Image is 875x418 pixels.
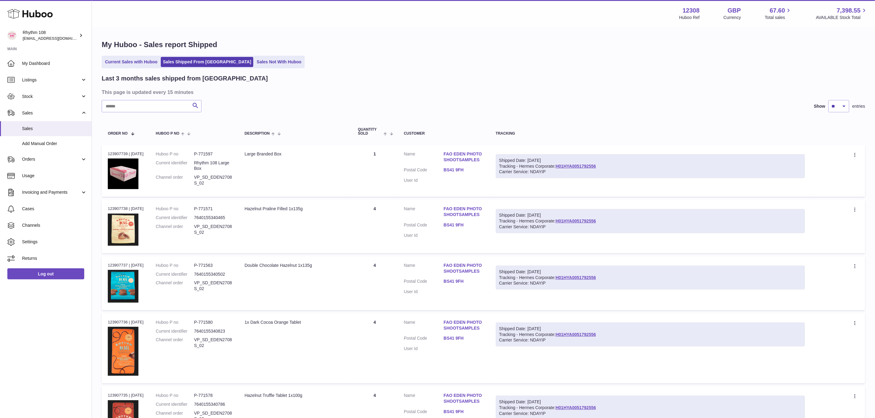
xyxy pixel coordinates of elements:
dt: Huboo P no [156,206,194,212]
span: [EMAIL_ADDRESS][DOMAIN_NAME] [23,36,90,41]
dd: VP_SD_EDEN2708S_02 [194,224,232,235]
div: Shipped Date: [DATE] [499,269,801,275]
dt: Postal Code [404,335,444,343]
div: Hazelnut Truffle Tablet 1x100g [245,393,346,398]
span: Usage [22,173,87,179]
a: FAO EDEN PHOTOSHOOTSAMPLES [444,319,484,331]
span: Sales [22,126,87,132]
td: 4 [352,313,398,383]
span: Listings [22,77,81,83]
span: Settings [22,239,87,245]
dt: Huboo P no [156,319,194,325]
div: Shipped Date: [DATE] [499,212,801,218]
div: 1x Dark Cocoa Orange Tablet [245,319,346,325]
span: Invoicing and Payments [22,189,81,195]
div: Shipped Date: [DATE] [499,326,801,332]
dt: User Id [404,177,444,183]
dt: Current identifier [156,328,194,334]
span: Cases [22,206,87,212]
a: H01HYA0051792556 [556,275,596,280]
a: Sales Shipped From [GEOGRAPHIC_DATA] [161,57,253,67]
a: BS41 9FH [444,167,484,173]
td: 4 [352,200,398,253]
h2: Last 3 months sales shipped from [GEOGRAPHIC_DATA] [102,74,268,83]
div: 123907739 | [DATE] [108,151,144,157]
div: 123907736 | [DATE] [108,319,144,325]
span: AVAILABLE Stock Total [816,15,868,21]
a: BS41 9FH [444,222,484,228]
div: Carrier Service: NDAYIP [499,224,801,230]
span: Sales [22,110,81,116]
img: 123081684744870.jpg [108,159,138,189]
a: H01HYA0051792556 [556,218,596,223]
div: Shipped Date: [DATE] [499,158,801,163]
dt: Name [404,151,444,164]
dt: Postal Code [404,278,444,286]
img: orders@rhythm108.com [7,31,17,40]
dd: 7640155340465 [194,215,232,221]
dt: Name [404,319,444,333]
div: 123907735 | [DATE] [108,393,144,398]
dd: P-771571 [194,206,232,212]
span: Channels [22,222,87,228]
span: Add Manual Order [22,141,87,147]
dd: P-771578 [194,393,232,398]
dt: Postal Code [404,167,444,174]
span: My Dashboard [22,61,87,66]
a: H01HYA0051792556 [556,164,596,169]
dt: Current identifier [156,160,194,172]
dd: P-771563 [194,263,232,268]
img: 123081684746297.jpg [108,270,138,303]
dt: Channel order [156,174,194,186]
div: Tracking - Hermes Corporate: [496,154,805,178]
dt: Name [404,393,444,406]
strong: GBP [728,6,741,15]
div: Carrier Service: NDAYIP [499,280,801,286]
a: FAO EDEN PHOTOSHOOTSAMPLES [444,206,484,218]
dt: Channel order [156,337,194,349]
dt: Channel order [156,280,194,292]
span: 7,398.55 [837,6,861,15]
dd: 7640155340823 [194,328,232,334]
dt: Postal Code [404,409,444,416]
img: 123081684745933.JPG [108,327,138,376]
span: 67.60 [770,6,785,15]
dd: 7640155340786 [194,401,232,407]
div: Carrier Service: NDAYIP [499,169,801,175]
a: FAO EDEN PHOTOSHOOTSAMPLES [444,393,484,404]
a: BS41 9FH [444,335,484,341]
div: Huboo Ref [679,15,700,21]
dd: Rhythm 108 Large Box [194,160,232,172]
dt: Huboo P no [156,151,194,157]
div: Shipped Date: [DATE] [499,399,801,405]
dt: User Id [404,346,444,352]
div: Carrier Service: NDAYIP [499,411,801,416]
h1: My Huboo - Sales report Shipped [102,40,865,50]
dt: Current identifier [156,215,194,221]
dt: Huboo P no [156,263,194,268]
dd: P-771597 [194,151,232,157]
dd: P-771580 [194,319,232,325]
div: Tracking - Hermes Corporate: [496,266,805,290]
a: BS41 9FH [444,409,484,415]
span: Huboo P no [156,132,179,136]
dd: 7640155340502 [194,271,232,277]
span: Order No [108,132,128,136]
a: FAO EDEN PHOTOSHOOTSAMPLES [444,263,484,274]
img: 123081684746496.jpg [108,214,138,246]
a: H01HYA0051792556 [556,405,596,410]
div: Rhythm 108 [23,30,78,41]
div: Customer [404,132,484,136]
div: Tracking [496,132,805,136]
h3: This page is updated every 15 minutes [102,89,864,95]
span: Stock [22,94,81,99]
strong: 12308 [683,6,700,15]
span: entries [852,103,865,109]
div: Currency [724,15,741,21]
dt: User Id [404,233,444,238]
div: Hazelnut Praline Filled 1x135g [245,206,346,212]
span: Quantity Sold [358,128,382,136]
dd: VP_SD_EDEN2708S_02 [194,337,232,349]
div: Large Branded Box [245,151,346,157]
a: FAO EDEN PHOTOSHOOTSAMPLES [444,151,484,163]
